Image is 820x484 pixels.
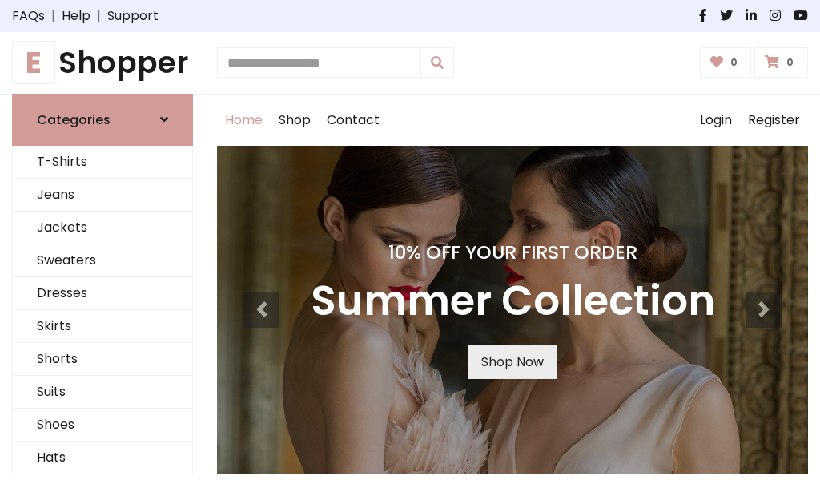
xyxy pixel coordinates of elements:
[754,47,808,78] a: 0
[45,6,62,26] span: |
[107,6,159,26] a: Support
[13,376,192,409] a: Suits
[13,343,192,376] a: Shorts
[12,45,193,81] a: EShopper
[13,442,192,474] a: Hats
[13,409,192,442] a: Shoes
[271,95,319,146] a: Shop
[468,345,557,379] a: Shop Now
[311,276,715,326] h3: Summer Collection
[319,95,388,146] a: Contact
[12,45,193,81] h1: Shopper
[782,55,798,70] span: 0
[13,179,192,212] a: Jeans
[726,55,742,70] span: 0
[692,95,740,146] a: Login
[13,310,192,343] a: Skirts
[13,212,192,244] a: Jackets
[62,6,90,26] a: Help
[740,95,808,146] a: Register
[12,6,45,26] a: FAQs
[13,146,192,179] a: T-Shirts
[12,94,193,146] a: Categories
[311,241,715,264] h4: 10% Off Your First Order
[90,6,107,26] span: |
[37,112,111,127] h6: Categories
[13,277,192,310] a: Dresses
[700,47,752,78] a: 0
[217,95,271,146] a: Home
[12,41,55,84] span: E
[13,244,192,277] a: Sweaters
